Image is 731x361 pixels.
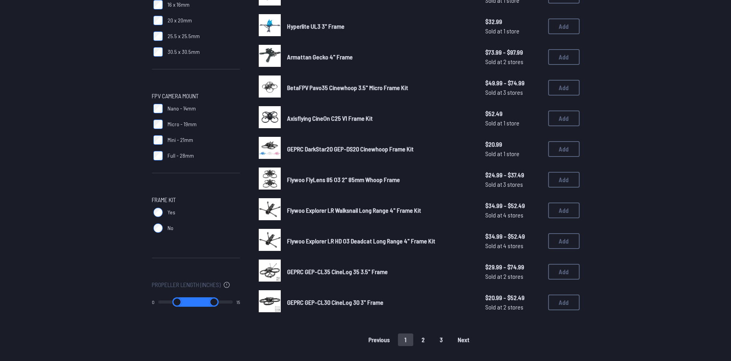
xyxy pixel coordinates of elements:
span: Yes [168,208,175,216]
span: Nano - 14mm [168,105,196,112]
img: image [259,14,281,36]
span: BetaFPV Pavo35 Cinewhoop 3.5" Micro Frame Kit [287,84,408,91]
input: 30.5 x 30.5mm [153,47,163,57]
span: Sold at 2 stores [485,302,542,312]
img: image [259,76,281,98]
a: image [259,106,281,131]
a: BetaFPV Pavo35 Cinewhoop 3.5" Micro Frame Kit [287,83,473,92]
span: Propeller Length (Inches) [152,280,221,289]
span: FPV Camera Mount [152,91,199,101]
span: $34.99 - $52.49 [485,232,542,241]
button: Add [548,264,580,280]
span: $49.99 - $74.99 [485,78,542,88]
span: Sold at 2 stores [485,57,542,66]
a: image [259,168,281,192]
input: Mini - 21mm [153,135,163,145]
img: image [259,45,281,67]
span: Sold at 1 store [485,26,542,36]
a: image [259,14,281,39]
a: image [259,76,281,100]
span: Sold at 4 stores [485,210,542,220]
span: Frame Kit [152,195,176,204]
span: 30.5 x 30.5mm [168,48,200,56]
span: Sold at 3 stores [485,88,542,97]
a: GEPRC GEP-CL30 CineLog 30 3" Frame [287,298,473,307]
button: Add [548,233,580,249]
img: image [259,229,281,251]
button: Add [548,203,580,218]
input: No [153,223,163,233]
button: Add [548,111,580,126]
input: 25.5 x 25.5mm [153,31,163,41]
span: Next [458,337,470,343]
a: image [259,290,281,315]
button: Add [548,49,580,65]
span: Flywoo Explorer LR Walksnail Long Range 4" Frame Kit [287,206,421,214]
img: image [259,198,281,220]
a: image [259,260,281,284]
a: Hyperlite UL3 3" Frame [287,22,473,31]
span: GEPRC GEP-CL35 CineLog 35 3.5" Frame [287,268,388,275]
img: image [259,260,281,282]
span: $24.99 - $37.49 [485,170,542,180]
a: Flywoo Explorer LR Walksnail Long Range 4" Frame Kit [287,206,473,215]
a: Flywoo Explorer LR HD O3 Deadcat Long Range 4" Frame Kit [287,236,473,246]
span: Hyperlite UL3 3" Frame [287,22,344,30]
span: Flywoo Explorer LR HD O3 Deadcat Long Range 4" Frame Kit [287,237,435,245]
span: $34.99 - $52.49 [485,201,542,210]
button: 1 [398,333,413,346]
span: GEPRC DarkStar20 GEP-DS20 Cinewhoop Frame Kit [287,145,414,153]
output: 0 [152,299,155,305]
span: Sold at 2 stores [485,272,542,281]
span: 16 x 16mm [168,1,190,9]
span: Mini - 21mm [168,136,193,144]
a: Axisflying CineOn C25 V1 Frame Kit [287,114,473,123]
span: No [168,224,173,232]
button: 2 [415,333,431,346]
span: $29.99 - $74.99 [485,262,542,272]
span: Axisflying CineOn C25 V1 Frame Kit [287,114,373,122]
span: GEPRC GEP-CL30 CineLog 30 3" Frame [287,298,383,306]
img: image [259,137,281,159]
button: 3 [433,333,449,346]
a: image [259,45,281,69]
button: Next [451,333,476,346]
img: image [259,168,281,190]
input: Yes [153,208,163,217]
a: Armattan Gecko 4" Frame [287,52,473,62]
button: Add [548,141,580,157]
span: Full - 28mm [168,152,194,160]
span: Sold at 1 store [485,118,542,128]
a: image [259,198,281,223]
a: image [259,137,281,161]
span: $32.99 [485,17,542,26]
span: $20.99 - $52.49 [485,293,542,302]
span: $52.49 [485,109,542,118]
span: Armattan Gecko 4" Frame [287,53,353,61]
a: GEPRC GEP-CL35 CineLog 35 3.5" Frame [287,267,473,276]
img: image [259,290,281,312]
button: Add [548,18,580,34]
span: Micro - 19mm [168,120,197,128]
a: GEPRC DarkStar20 GEP-DS20 Cinewhoop Frame Kit [287,144,473,154]
input: Nano - 14mm [153,104,163,113]
span: $20.99 [485,140,542,149]
input: Micro - 19mm [153,120,163,129]
input: Full - 28mm [153,151,163,160]
output: 15 [236,299,240,305]
span: Flywoo FlyLens 85 O3 2" 85mm Whoop Frame [287,176,400,183]
button: Add [548,80,580,96]
span: $73.99 - $97.99 [485,48,542,57]
a: image [259,229,281,253]
input: 20 x 20mm [153,16,163,25]
span: Sold at 4 stores [485,241,542,250]
img: image [259,106,281,128]
span: Sold at 1 store [485,149,542,158]
span: 20 x 20mm [168,17,192,24]
span: Sold at 3 stores [485,180,542,189]
button: Add [548,295,580,310]
a: Flywoo FlyLens 85 O3 2" 85mm Whoop Frame [287,175,473,184]
button: Add [548,172,580,188]
span: 25.5 x 25.5mm [168,32,200,40]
